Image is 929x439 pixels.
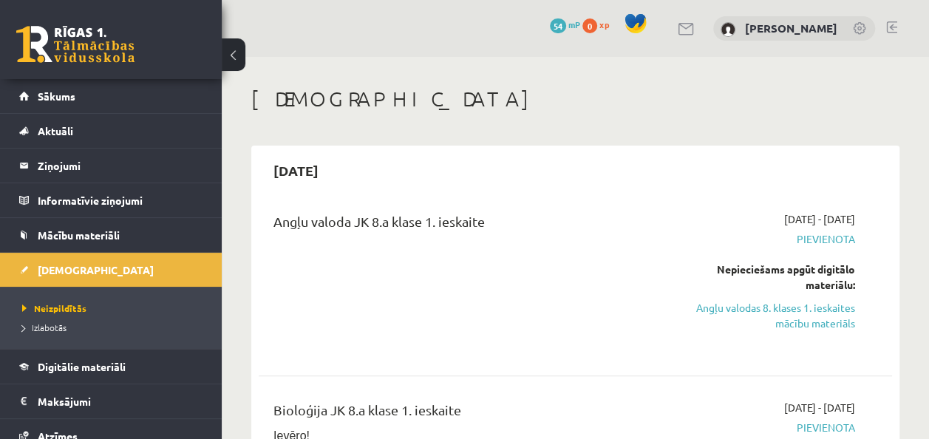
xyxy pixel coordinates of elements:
a: [PERSON_NAME] [745,21,837,35]
span: xp [599,18,609,30]
span: mP [568,18,580,30]
a: Maksājumi [19,384,203,418]
a: Digitālie materiāli [19,350,203,384]
span: Mācību materiāli [38,228,120,242]
img: Selina Zaglula [721,22,735,37]
div: Nepieciešams apgūt digitālo materiālu: [676,262,855,293]
h1: [DEMOGRAPHIC_DATA] [251,86,899,112]
a: Mācību materiāli [19,218,203,252]
span: Digitālie materiāli [38,360,126,373]
a: Neizpildītās [22,302,207,315]
div: Bioloģija JK 8.a klase 1. ieskaite [273,400,654,427]
div: Angļu valoda JK 8.a klase 1. ieskaite [273,211,654,239]
a: Angļu valodas 8. klases 1. ieskaites mācību materiāls [676,300,855,331]
a: Sākums [19,79,203,113]
span: 0 [582,18,597,33]
span: Pievienota [676,231,855,247]
span: [DATE] - [DATE] [784,400,855,415]
a: Informatīvie ziņojumi [19,183,203,217]
span: Izlabotās [22,321,67,333]
span: Neizpildītās [22,302,86,314]
span: 54 [550,18,566,33]
span: Pievienota [676,420,855,435]
span: Sākums [38,89,75,103]
a: [DEMOGRAPHIC_DATA] [19,253,203,287]
h2: [DATE] [259,153,333,188]
a: 0 xp [582,18,616,30]
a: Rīgas 1. Tālmācības vidusskola [16,26,135,63]
a: Izlabotās [22,321,207,334]
a: Ziņojumi [19,149,203,183]
span: Aktuāli [38,124,73,137]
legend: Maksājumi [38,384,203,418]
legend: Informatīvie ziņojumi [38,183,203,217]
legend: Ziņojumi [38,149,203,183]
span: [DATE] - [DATE] [784,211,855,227]
span: [DEMOGRAPHIC_DATA] [38,263,154,276]
a: 54 mP [550,18,580,30]
a: Aktuāli [19,114,203,148]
